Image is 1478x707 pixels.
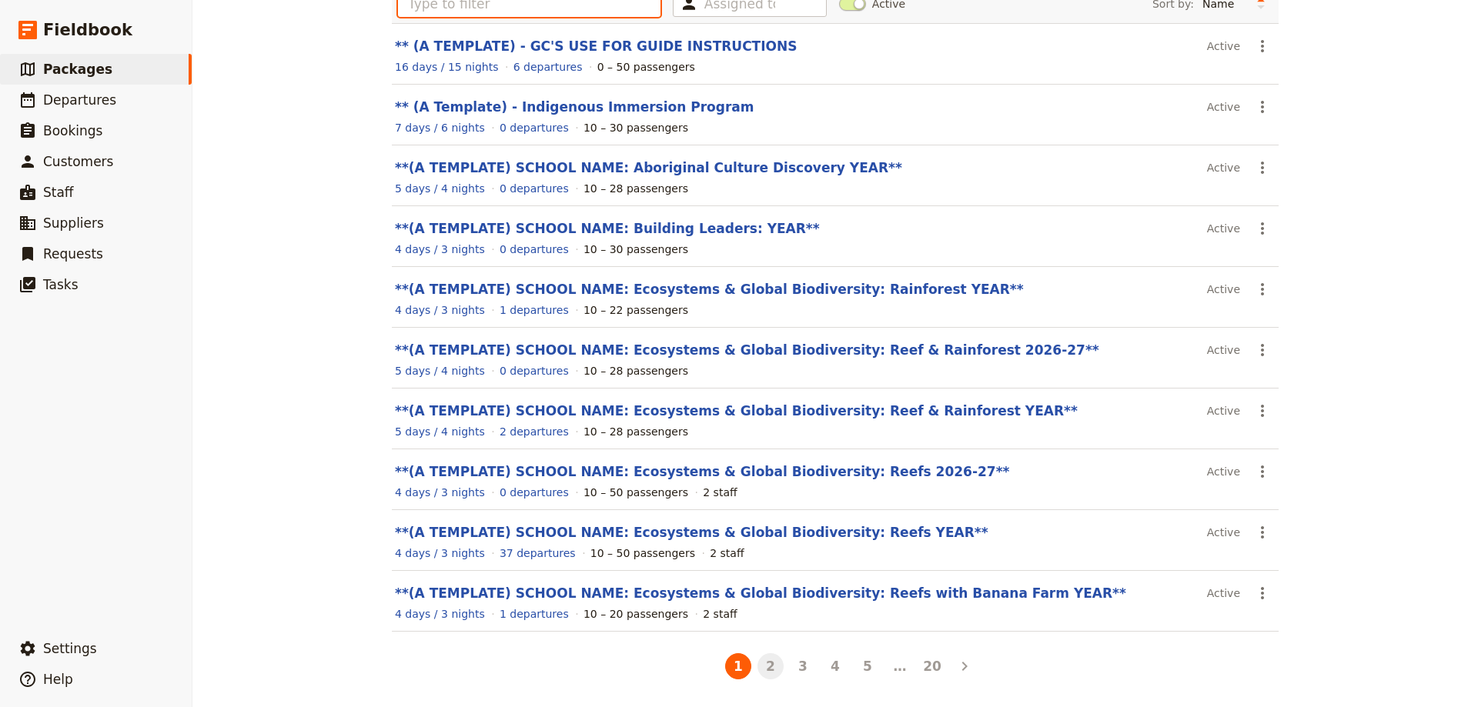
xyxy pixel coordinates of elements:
[43,62,112,77] span: Packages
[1207,580,1240,606] div: Active
[395,425,485,438] span: 5 days / 4 nights
[1207,276,1240,302] div: Active
[43,641,97,656] span: Settings
[395,160,902,175] a: **(A TEMPLATE) SCHOOL NAME: Aboriginal Culture Discovery YEAR**
[703,606,737,622] div: 2 staff
[513,59,583,75] a: View the departures for this package
[395,59,499,75] a: View the itinerary for this package
[395,181,485,196] a: View the itinerary for this package
[395,547,485,559] span: 4 days / 3 nights
[395,608,485,620] span: 4 days / 3 nights
[395,485,485,500] a: View the itinerary for this package
[1249,337,1276,363] button: Actions
[395,365,485,377] span: 5 days / 4 nights
[500,485,569,500] a: View the departures for this package
[395,302,485,318] a: View the itinerary for this package
[395,424,485,439] a: View the itinerary for this package
[1207,94,1240,120] div: Active
[584,424,688,439] div: 10 – 28 passengers
[500,120,569,135] a: View the departures for this package
[1249,519,1276,545] button: Actions
[1249,459,1276,485] button: Actions
[395,585,1126,601] a: **(A TEMPLATE) SCHOOL NAME: Ecosystems & Global Biodiversity: Reefs with Banana Farm YEAR**
[395,464,1009,479] a: **(A TEMPLATE) SCHOOL NAME: Ecosystems & Global Biodiversity: Reefs 2026-27**
[584,302,688,318] div: 10 – 22 passengers
[1249,33,1276,59] button: Actions
[790,653,816,679] button: 3
[395,38,797,54] a: ** (A TEMPLATE) - GC'S USE FOR GUIDE INSTRUCTIONS
[500,242,569,257] a: View the departures for this package
[43,92,116,108] span: Departures
[500,302,569,318] a: View the departures for this package
[597,59,695,75] div: 0 – 50 passengers
[1249,155,1276,181] button: Actions
[500,424,569,439] a: View the departures for this package
[919,653,945,679] button: 20
[500,181,569,196] a: View the departures for this package
[1249,215,1276,242] button: Actions
[1207,215,1240,242] div: Active
[395,122,485,134] span: 7 days / 6 nights
[951,653,978,679] button: Next
[43,215,104,231] span: Suppliers
[43,277,79,292] span: Tasks
[395,545,485,561] a: View the itinerary for this package
[395,120,485,135] a: View the itinerary for this package
[395,221,820,236] a: **(A TEMPLATE) SCHOOL NAME: Building Leaders: YEAR**
[1207,337,1240,363] div: Active
[584,242,688,257] div: 10 – 30 passengers
[43,246,103,262] span: Requests
[395,282,1024,297] a: **(A TEMPLATE) SCHOOL NAME: Ecosystems & Global Biodiversity: Rainforest YEAR**
[395,242,485,257] a: View the itinerary for this package
[500,545,576,561] a: View the departures for this package
[1207,398,1240,424] div: Active
[710,545,744,561] div: 2 staff
[395,363,485,379] a: View the itinerary for this package
[43,154,113,169] span: Customers
[584,181,688,196] div: 10 – 28 passengers
[1207,519,1240,545] div: Active
[500,363,569,379] a: View the departures for this package
[43,18,132,42] span: Fieldbook
[395,61,499,73] span: 16 days / 15 nights
[43,672,73,687] span: Help
[1207,459,1240,485] div: Active
[395,486,485,499] span: 4 days / 3 nights
[584,485,688,500] div: 10 – 50 passengers
[590,545,695,561] div: 10 – 50 passengers
[395,606,485,622] a: View the itinerary for this package
[725,653,751,679] button: 1
[395,243,485,255] span: 4 days / 3 nights
[43,185,74,200] span: Staff
[1249,398,1276,424] button: Actions
[395,403,1078,419] a: **(A TEMPLATE) SCHOOL NAME: Ecosystems & Global Biodiversity: Reef & Rainforest YEAR**
[884,654,916,679] li: …
[43,123,102,138] span: Bookings
[395,304,485,316] span: 4 days / 3 nights
[584,363,688,379] div: 10 – 28 passengers
[1249,94,1276,120] button: Actions
[584,606,688,622] div: 10 – 20 passengers
[395,342,1099,358] a: **(A TEMPLATE) SCHOOL NAME: Ecosystems & Global Biodiversity: Reef & Rainforest 2026-27**
[1249,276,1276,302] button: Actions
[500,606,569,622] a: View the departures for this package
[690,650,981,682] ul: Pagination
[395,182,485,195] span: 5 days / 4 nights
[1207,155,1240,181] div: Active
[395,525,988,540] a: **(A TEMPLATE) SCHOOL NAME: Ecosystems & Global Biodiversity: Reefs YEAR**
[822,653,848,679] button: 4
[703,485,737,500] div: 2 staff
[1207,33,1240,59] div: Active
[854,653,881,679] button: 5
[395,99,754,115] a: ** (A Template) - Indigenous Immersion Program
[584,120,688,135] div: 10 – 30 passengers
[757,653,784,679] button: 2
[1249,580,1276,606] button: Actions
